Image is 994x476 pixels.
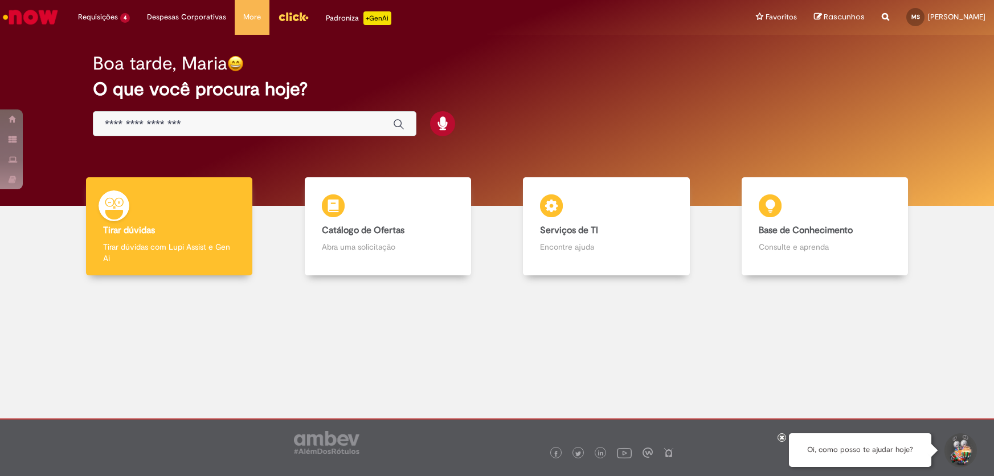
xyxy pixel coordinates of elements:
h2: O que você procura hoje? [93,79,901,99]
a: Tirar dúvidas Tirar dúvidas com Lupi Assist e Gen Ai [60,177,279,276]
span: Despesas Corporativas [147,11,226,23]
img: logo_footer_youtube.png [617,445,632,460]
img: happy-face.png [227,55,244,72]
p: Encontre ajuda [540,241,672,253]
span: Favoritos [766,11,797,23]
p: Abra uma solicitação [322,241,454,253]
img: logo_footer_linkedin.png [598,450,604,457]
span: Rascunhos [824,11,865,22]
p: Tirar dúvidas com Lupi Assist e Gen Ai [103,241,235,264]
b: Tirar dúvidas [103,225,155,236]
img: logo_footer_naosei.png [664,447,674,458]
b: Base de Conhecimento [759,225,853,236]
a: Catálogo de Ofertas Abra uma solicitação [279,177,497,276]
b: Serviços de TI [540,225,598,236]
span: 4 [120,13,130,23]
a: Rascunhos [814,12,865,23]
div: Padroniza [326,11,391,25]
span: More [243,11,261,23]
img: click_logo_yellow_360x200.png [278,8,309,25]
b: Catálogo de Ofertas [322,225,404,236]
a: Serviços de TI Encontre ajuda [497,177,716,276]
span: [PERSON_NAME] [928,12,985,22]
a: Base de Conhecimento Consulte e aprenda [715,177,934,276]
img: logo_footer_facebook.png [553,451,559,457]
span: Requisições [78,11,118,23]
span: MS [911,13,920,21]
p: Consulte e aprenda [759,241,891,253]
img: logo_footer_twitter.png [575,451,581,457]
img: ServiceNow [1,6,60,29]
img: logo_footer_ambev_rotulo_gray.png [294,431,359,454]
h2: Boa tarde, Maria [93,54,227,74]
p: +GenAi [363,11,391,25]
button: Iniciar Conversa de Suporte [943,433,977,467]
div: Oi, como posso te ajudar hoje? [789,433,931,467]
img: logo_footer_workplace.png [643,447,653,458]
